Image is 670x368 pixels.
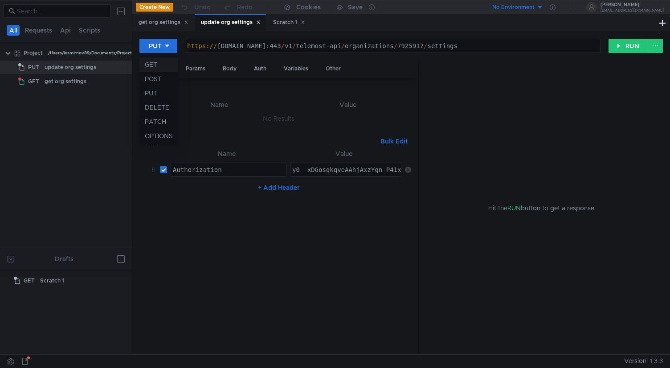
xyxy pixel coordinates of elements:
li: PATCH [139,114,178,129]
li: GET [139,57,178,72]
li: OPTIONS [139,129,178,143]
li: POST [139,72,178,86]
li: PUT [139,86,178,100]
li: DELETE [139,100,178,114]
